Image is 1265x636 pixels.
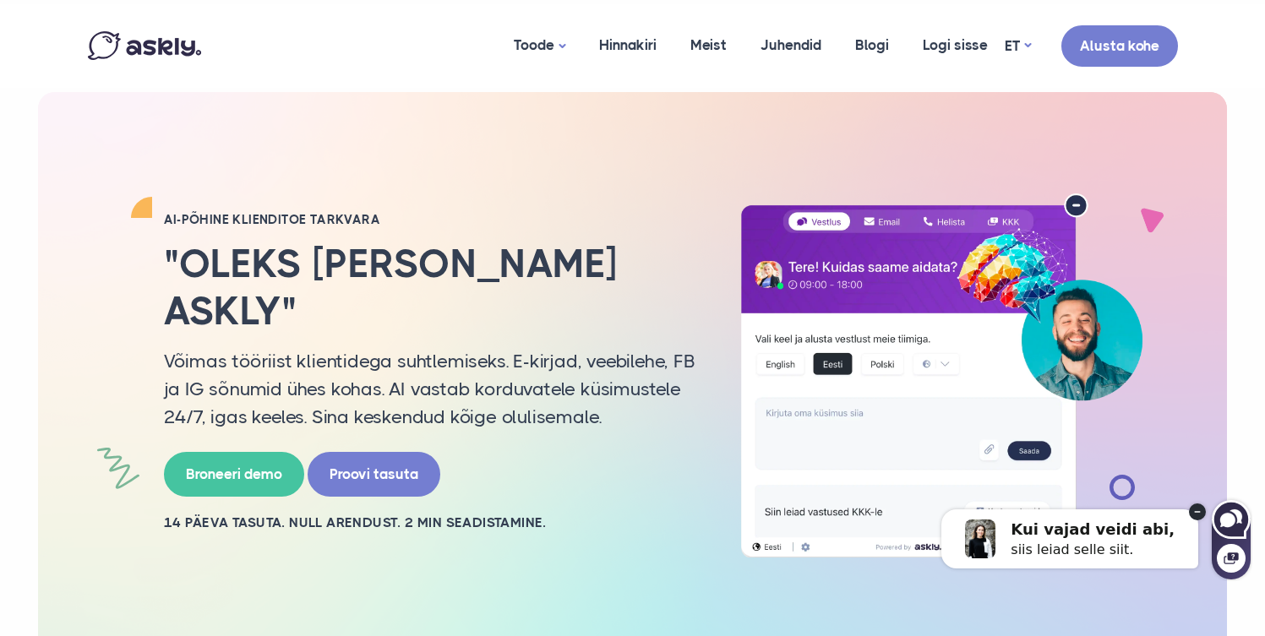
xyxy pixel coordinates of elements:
[164,452,304,497] a: Broneeri demo
[722,193,1161,558] img: AI multilingual chat
[673,4,744,86] a: Meist
[906,4,1005,86] a: Logi sisse
[497,4,582,88] a: Toode
[164,514,696,532] h2: 14 PÄEVA TASUTA. NULL ARENDUST. 2 MIN SEADISTAMINE.
[164,211,696,228] h2: AI-PÕHINE KLIENDITOE TARKVARA
[744,4,838,86] a: Juhendid
[838,4,906,86] a: Blogi
[905,478,1252,581] iframe: Askly chat
[1005,34,1031,58] a: ET
[308,452,440,497] a: Proovi tasuta
[164,241,696,334] h2: "Oleks [PERSON_NAME] Askly"
[164,347,696,431] p: Võimas tööriist klientidega suhtlemiseks. E-kirjad, veebilehe, FB ja IG sõnumid ühes kohas. AI va...
[582,4,673,86] a: Hinnakiri
[88,31,201,60] img: Askly
[1061,25,1178,67] a: Alusta kohe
